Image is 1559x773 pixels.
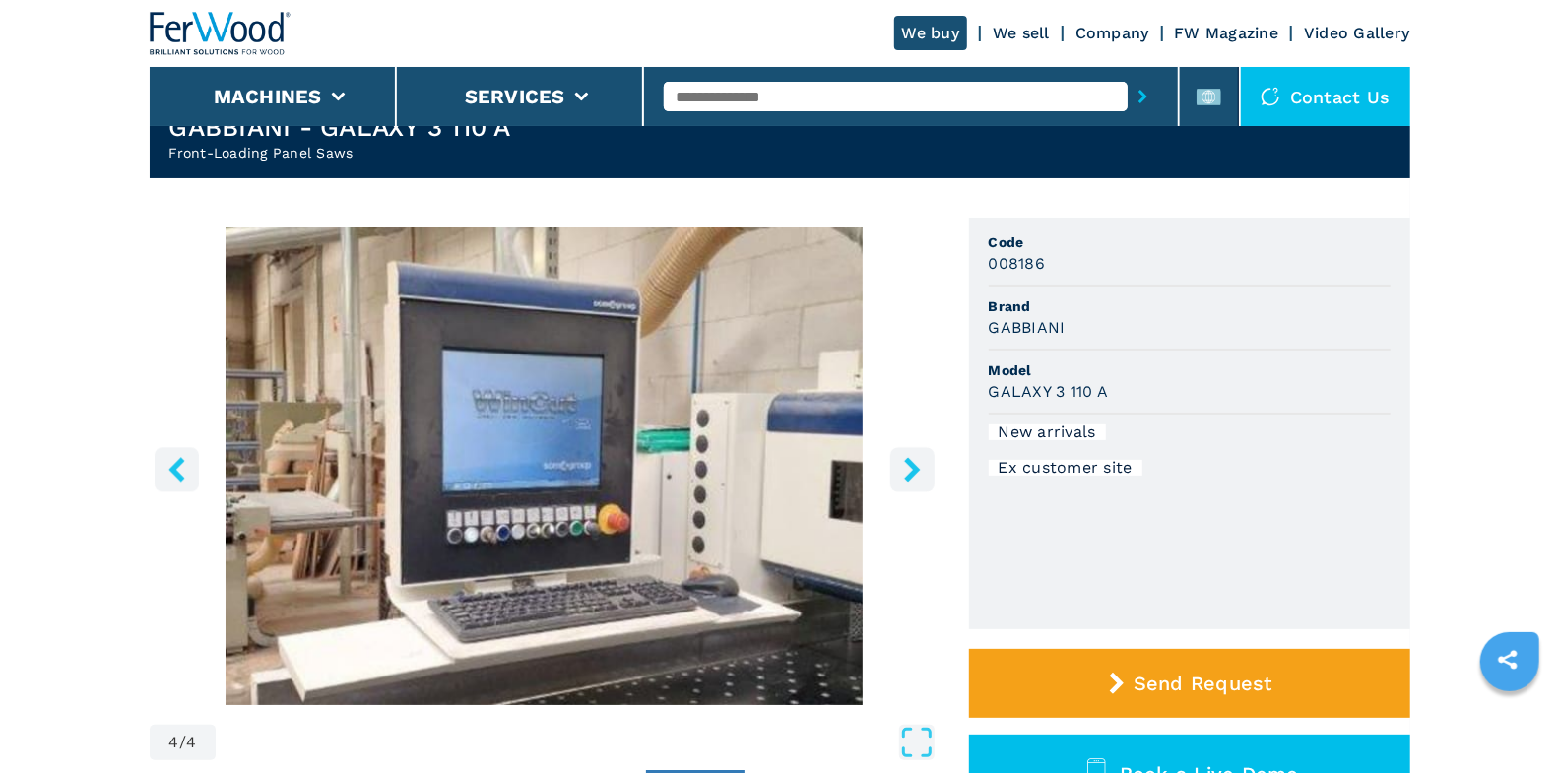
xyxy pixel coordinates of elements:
h2: Front-Loading Panel Saws [169,143,511,162]
span: / [179,735,186,750]
div: Ex customer site [989,460,1142,476]
span: Send Request [1134,672,1272,695]
img: Ferwood [150,12,292,55]
h3: GABBIANI [989,316,1066,339]
button: Open Fullscreen [221,725,934,760]
div: New arrivals [989,424,1106,440]
span: 4 [186,735,196,750]
img: Front-Loading Panel Saws GABBIANI GALAXY 3 110 A [150,227,940,705]
img: Contact us [1261,87,1280,106]
iframe: Chat [1475,684,1544,758]
h3: GALAXY 3 110 A [989,380,1109,403]
button: submit-button [1128,74,1158,119]
span: Code [989,232,1391,252]
button: Machines [214,85,322,108]
button: left-button [155,447,199,491]
div: Go to Slide 4 [150,227,940,705]
a: We buy [894,16,968,50]
h1: GABBIANI - GALAXY 3 110 A [169,111,511,143]
span: Brand [989,296,1391,316]
h3: 008186 [989,252,1046,275]
a: Company [1075,24,1149,42]
button: right-button [890,447,935,491]
a: We sell [993,24,1050,42]
div: Contact us [1241,67,1410,126]
a: sharethis [1483,635,1532,684]
a: Video Gallery [1304,24,1409,42]
span: Model [989,360,1391,380]
button: Services [465,85,565,108]
span: 4 [169,735,179,750]
a: FW Magazine [1175,24,1279,42]
button: Send Request [969,649,1410,718]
